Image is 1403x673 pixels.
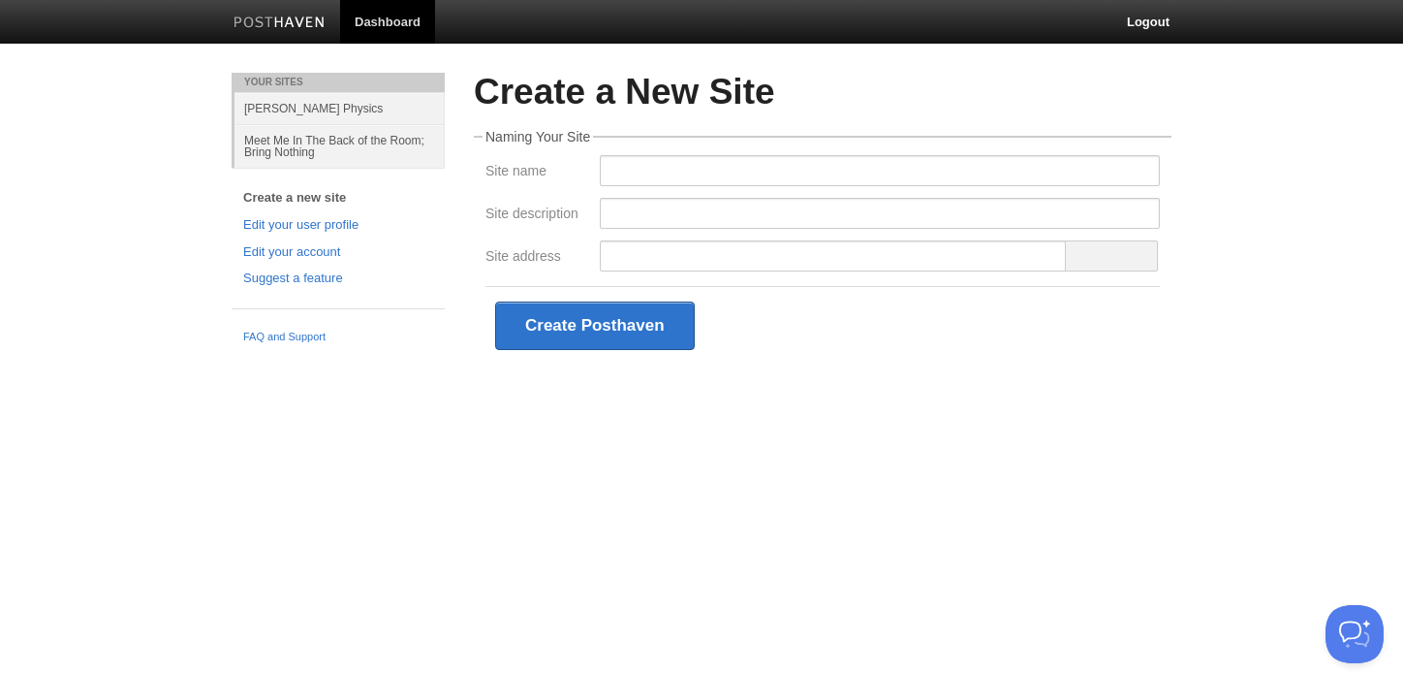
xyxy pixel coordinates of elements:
h2: Create a New Site [474,73,1171,112]
a: [PERSON_NAME] Physics [234,92,445,124]
legend: Naming Your Site [483,130,593,144]
label: Site address [485,249,588,268]
button: Create Posthaven [495,302,695,350]
li: Your Sites [232,73,445,92]
a: FAQ and Support [243,329,433,346]
a: Suggest a feature [243,269,433,289]
img: Posthaven-bar [234,16,326,31]
label: Site description [485,207,588,225]
a: Edit your user profile [243,215,433,236]
a: Create a new site [243,188,433,208]
iframe: Help Scout Beacon - Open [1325,605,1384,663]
label: Site name [485,164,588,182]
a: Meet Me In The Back of the Room; Bring Nothing [234,124,445,168]
a: Edit your account [243,242,433,263]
